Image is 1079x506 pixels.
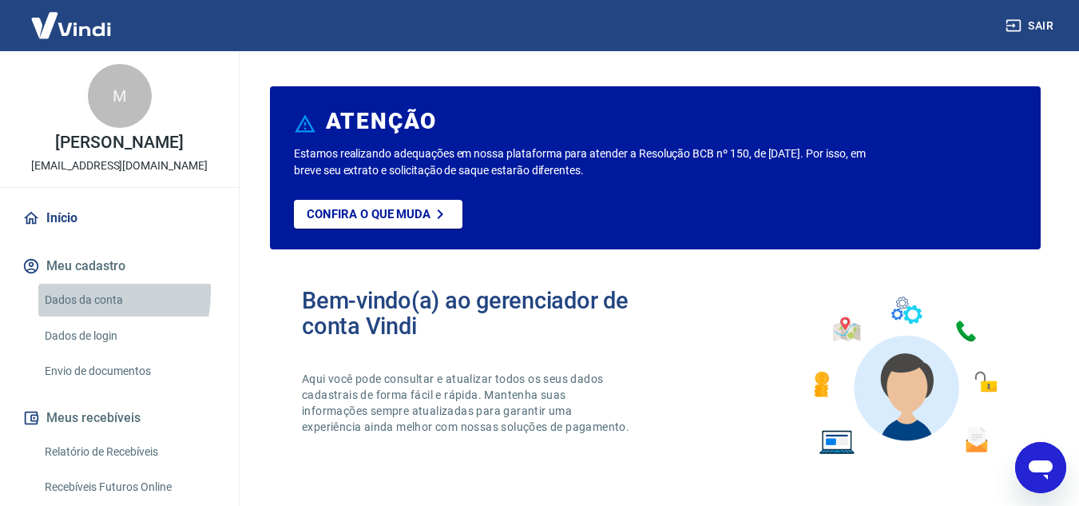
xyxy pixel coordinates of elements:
img: Vindi [19,1,123,50]
h6: ATENÇÃO [326,114,437,129]
img: Imagem de um avatar masculino com diversos icones exemplificando as funcionalidades do gerenciado... [799,288,1009,464]
button: Meu cadastro [19,249,220,284]
h2: Bem-vindo(a) ao gerenciador de conta Vindi [302,288,656,339]
button: Sair [1002,11,1060,41]
a: Início [19,201,220,236]
a: Dados da conta [38,284,220,317]
button: Meus recebíveis [19,400,220,436]
a: Recebíveis Futuros Online [38,471,220,504]
p: Confira o que muda [307,207,430,221]
iframe: Botão para abrir a janela de mensagens [1015,442,1066,493]
a: Relatório de Recebíveis [38,436,220,468]
div: M [88,64,152,128]
p: [EMAIL_ADDRESS][DOMAIN_NAME] [31,157,208,174]
p: Aqui você pode consultar e atualizar todos os seus dados cadastrais de forma fácil e rápida. Mant... [302,371,633,435]
a: Dados de login [38,320,220,353]
p: [PERSON_NAME] [55,134,183,151]
a: Confira o que muda [294,200,462,229]
p: Estamos realizando adequações em nossa plataforma para atender a Resolução BCB nº 150, de [DATE].... [294,145,872,179]
a: Envio de documentos [38,355,220,388]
